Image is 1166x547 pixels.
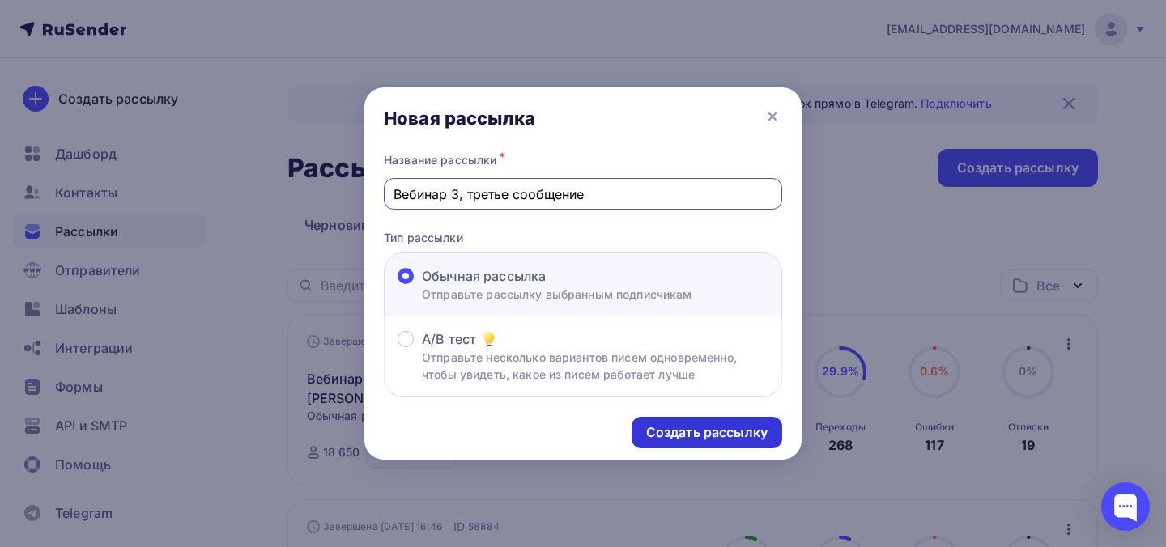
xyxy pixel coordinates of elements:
span: A/B тест [422,329,476,349]
p: Отправьте рассылку выбранным подписчикам [422,286,692,303]
div: Новая рассылка [384,107,535,129]
p: Тип рассылки [384,229,782,246]
span: Обычная рассылка [422,266,546,286]
div: Название рассылки [384,149,782,172]
div: Создать рассылку [646,423,768,442]
p: Отправьте несколько вариантов писем одновременно, чтобы увидеть, какое из писем работает лучше [422,349,768,383]
input: Придумайте название рассылки [394,184,773,204]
